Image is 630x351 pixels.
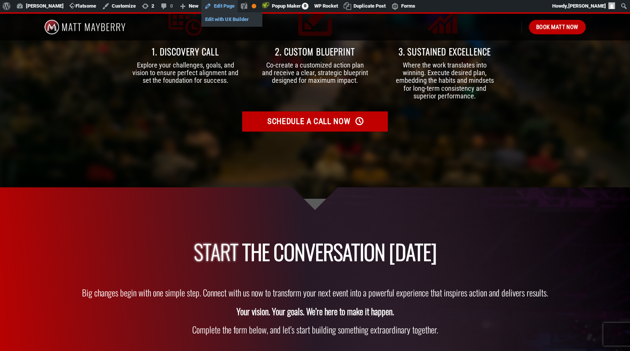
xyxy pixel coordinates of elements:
img: Matt Mayberry [44,14,125,40]
a: Schedule A Call Now [242,111,388,132]
h3: Complete the form below, and let’s start building something extraordinary together. [6,323,624,337]
span: the Conversation [DATE] [242,236,437,267]
span: 0 [302,3,309,10]
span: [PERSON_NAME] [568,3,606,9]
a: Book Matt Now [529,20,586,34]
h3: 1. Discovery Call [132,47,239,57]
h3: 2. Custom Blueprint [262,47,368,57]
p: Explore your challenges, goals, and vision to ensure perfect alignment and set the foundation for... [132,61,239,85]
div: OK [252,4,256,8]
h3: 3. Sustained Excellence [391,47,498,57]
strong: Your vision. Your goals. We’re here to make it happen. [236,305,394,318]
span: Schedule A Call Now [267,115,350,128]
h3: Big changes begin with one simple step. Connect with us now to transform your next event into a p... [6,286,624,300]
span: Start [194,236,238,267]
p: Co-create a customized action plan and receive a clear, strategic blueprint designed for maximum ... [262,61,368,85]
a: Edit with UX Builder [201,14,262,24]
span: Book Matt Now [536,23,579,32]
p: Where the work translates into winning. Execute desired plan, embedding the habits and mindsets f... [391,61,498,100]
